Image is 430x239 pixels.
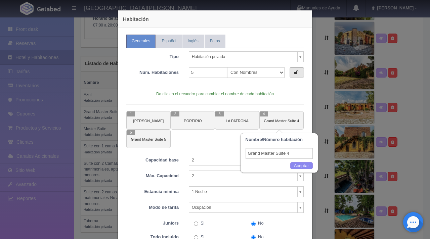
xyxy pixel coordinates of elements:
span: 3 [215,111,224,116]
label: Máx. Capacidad [121,171,184,179]
span: Habitación privada [192,52,295,62]
small: [PERSON_NAME] [133,119,164,123]
label: Si [194,218,205,227]
label: Estancia minima [121,186,184,195]
button: 2 PORFIRIO [171,111,215,130]
label: Modo de tarifa [121,202,184,211]
h4: Habitación [123,15,307,22]
a: Ocupacion [189,202,304,213]
button: Aceptar [290,162,313,170]
a: Generales [126,35,156,48]
a: Inglés [182,35,204,48]
a: 1 Noche [189,186,304,197]
small: PORFIRIO [184,119,202,123]
span: 5 [127,130,135,135]
span: 1 Noche [192,187,295,197]
label: Capacidad base [121,155,184,163]
label: Nombre/Número habitación [246,137,303,143]
button: 4 Grand Master Suite 4 [259,111,304,130]
span: Ocupacion [192,202,295,212]
input: No [251,222,256,226]
button: 5 Grand Master Suite 5 [126,130,171,148]
a: Habitación privada [189,51,304,62]
input: Ingresar núm. habitación [246,148,313,159]
span: Da clic en el recuadro para cambiar el nombre de cada habitación [156,92,274,96]
label: Juniors [121,218,184,227]
small: Grand Master Suite 4 [264,119,299,123]
span: 1 [127,111,135,116]
button: 1 [PERSON_NAME] [126,111,171,130]
label: Tipo [121,51,184,60]
a: 2 [189,171,304,181]
label: No [251,218,264,227]
a: Fotos [205,35,225,48]
a: 2 [189,155,304,165]
span: 2 [192,171,295,181]
span: 4 [260,111,268,116]
span: 2 [171,111,179,116]
button: 3 LA PATRONA [215,111,259,130]
small: Grand Master Suite 5 [131,137,166,141]
small: LA PATRONA [226,119,249,123]
a: Español [156,35,181,48]
span: 2 [192,155,295,165]
input: Si [194,222,198,226]
label: Núm. Habitaciones [121,67,184,76]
